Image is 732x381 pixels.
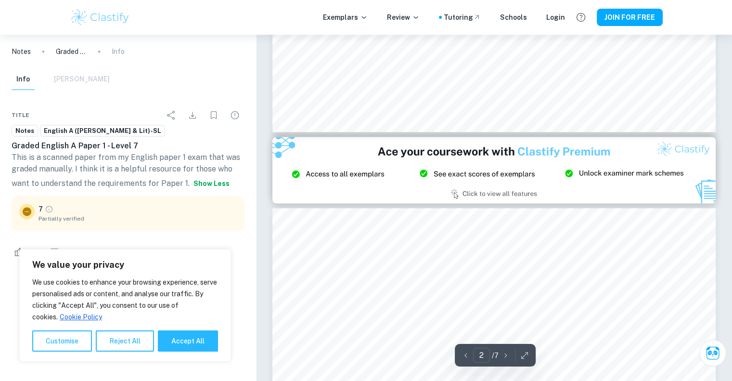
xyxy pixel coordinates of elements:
a: Notes [12,46,31,57]
div: Report issue [225,105,244,125]
img: Clastify logo [70,8,131,27]
span: 49 [57,248,76,257]
div: Dislike [46,244,76,260]
button: Ask Clai [699,340,726,367]
div: Like [12,244,44,260]
a: Tutoring [444,12,481,23]
p: Exemplars [323,12,368,23]
h6: Graded English A Paper 1 - Level 7 [12,140,244,152]
div: Bookmark [204,105,223,125]
a: Login [546,12,565,23]
a: Grade partially verified [45,205,53,213]
img: Ad [272,137,716,203]
span: 414 [22,248,44,257]
p: Graded English A Paper 1 - Level 7 [56,46,87,57]
a: English A ([PERSON_NAME] & Lit)-SL [40,125,165,137]
button: Show less [190,175,233,192]
button: Help and Feedback [573,9,589,26]
span: Partially verified [39,214,237,223]
button: Accept All [158,330,218,352]
span: Example of past student work. For reference on structure and expectations only. Do not copy. [12,277,244,284]
button: Info [12,69,35,90]
p: Review [387,12,420,23]
p: This is a scanned paper from my English paper 1 exam that was graded manually. I think it is a he... [12,152,244,192]
p: We use cookies to enhance your browsing experience, serve personalised ads or content, and analys... [32,276,218,323]
p: / 7 [492,350,499,361]
div: Download [183,105,202,125]
span: English A ([PERSON_NAME] & Lit)-SL [40,126,165,136]
a: Notes [12,125,38,137]
button: Customise [32,330,92,352]
button: Reject All [96,330,154,352]
div: Share [162,105,181,125]
p: We value your privacy [32,259,218,271]
p: Info [112,46,125,57]
div: We value your privacy [19,249,231,362]
p: 7 [39,204,43,214]
span: Title [12,111,29,119]
span: Notes [12,126,38,136]
a: Schools [500,12,527,23]
button: JOIN FOR FREE [597,9,663,26]
a: Cookie Policy [59,313,103,321]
